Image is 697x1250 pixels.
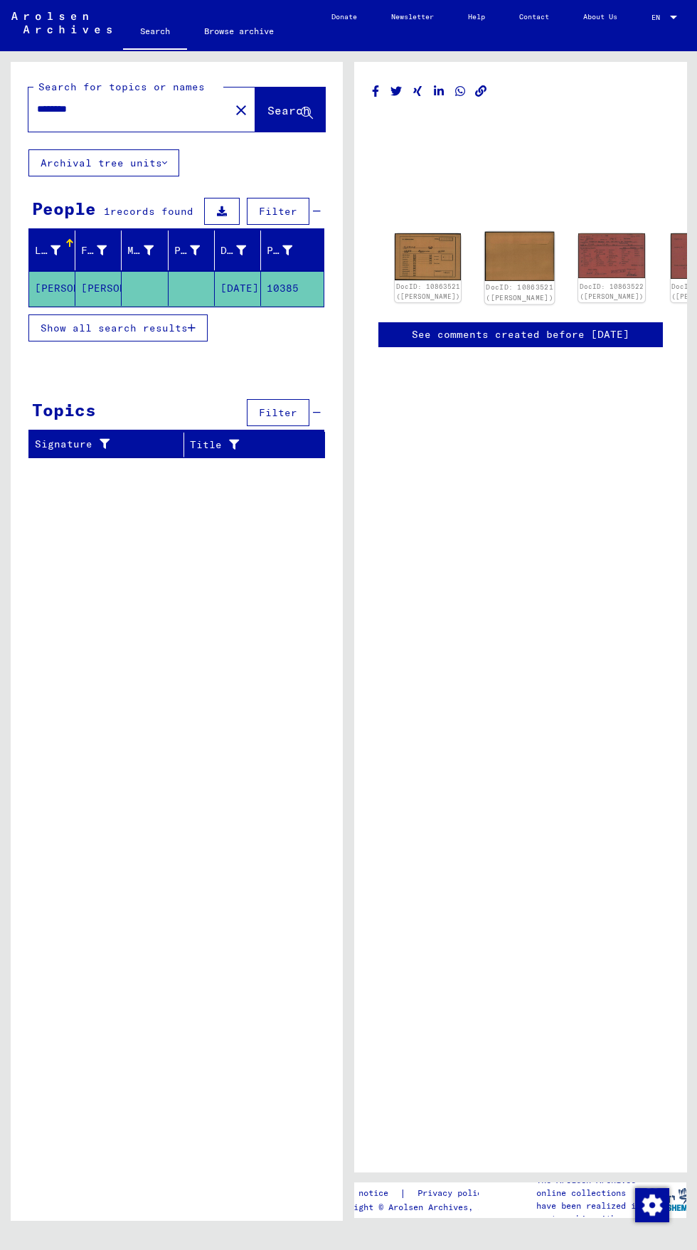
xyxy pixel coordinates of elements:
div: Place of Birth [174,243,200,258]
button: Share on Xing [410,83,425,100]
div: Signature [35,437,173,452]
div: Prisoner # [267,239,310,262]
mat-icon: close [233,102,250,119]
button: Copy link [474,83,489,100]
mat-header-cell: Prisoner # [261,231,324,270]
p: have been realized in partnership with [536,1199,645,1225]
button: Share on WhatsApp [453,83,468,100]
mat-header-cell: Place of Birth [169,231,215,270]
img: 002.jpg [485,232,555,282]
div: Date of Birth [220,243,246,258]
img: Arolsen_neg.svg [11,12,112,33]
button: Share on Twitter [389,83,404,100]
a: See comments created before [DATE] [412,327,629,342]
div: Last Name [35,243,60,258]
a: DocID: 10863521 ([PERSON_NAME]) [396,282,460,300]
button: Filter [247,198,309,225]
button: Filter [247,399,309,426]
mat-cell: [DATE] [215,271,261,306]
a: Browse archive [187,14,291,48]
span: records found [110,205,193,218]
div: Last Name [35,239,78,262]
mat-cell: [PERSON_NAME] [75,271,122,306]
div: First Name [81,243,107,258]
p: The Arolsen Archives online collections [536,1174,645,1199]
img: Change consent [635,1188,669,1222]
a: DocID: 10863521 ([PERSON_NAME]) [486,283,554,302]
span: 1 [104,205,110,218]
span: Filter [259,205,297,218]
mat-header-cell: Date of Birth [215,231,261,270]
a: DocID: 10863522 ([PERSON_NAME]) [580,282,644,300]
span: Filter [259,406,297,419]
button: Archival tree units [28,149,179,176]
div: | [329,1186,504,1201]
div: People [32,196,96,221]
img: 001.jpg [578,233,644,278]
mat-label: Search for topics or names [38,80,205,93]
mat-header-cell: Maiden Name [122,231,168,270]
div: Prisoner # [267,243,292,258]
mat-cell: [PERSON_NAME] [29,271,75,306]
mat-cell: 10385 [261,271,324,306]
button: Share on LinkedIn [432,83,447,100]
div: Signature [35,433,187,456]
span: Show all search results [41,322,188,334]
mat-header-cell: First Name [75,231,122,270]
mat-header-cell: Last Name [29,231,75,270]
div: Maiden Name [127,239,171,262]
img: 001.jpg [395,233,461,280]
span: Search [267,103,310,117]
div: Topics [32,397,96,423]
p: Copyright © Arolsen Archives, 2021 [329,1201,504,1214]
div: Place of Birth [174,239,218,262]
button: Share on Facebook [368,83,383,100]
a: Legal notice [329,1186,400,1201]
a: Search [123,14,187,51]
div: Title [190,433,311,456]
a: Privacy policy [406,1186,504,1201]
div: First Name [81,239,124,262]
div: Title [190,438,297,452]
button: Show all search results [28,314,208,341]
button: Clear [227,95,255,124]
button: Search [255,88,325,132]
div: Maiden Name [127,243,153,258]
span: EN [651,14,667,21]
div: Date of Birth [220,239,264,262]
